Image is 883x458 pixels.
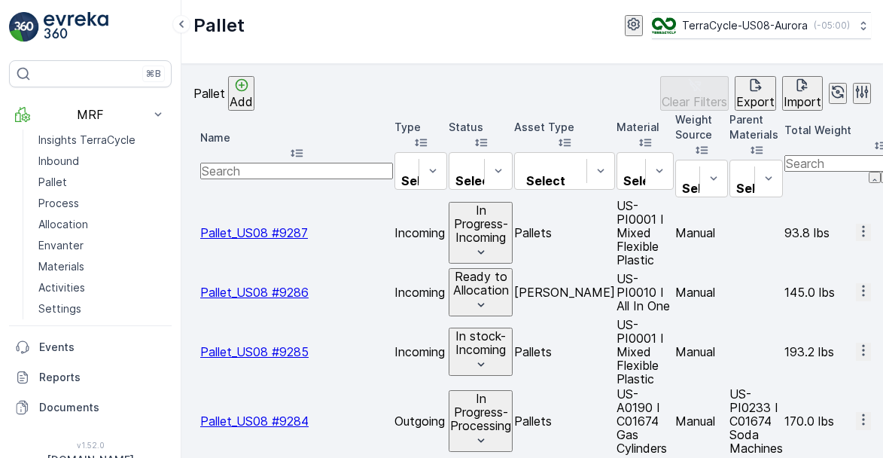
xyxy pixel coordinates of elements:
p: Process [38,196,79,211]
p: Pallet [38,175,67,190]
button: Add [228,76,254,111]
a: Reports [9,362,172,392]
p: Select [682,182,721,195]
p: Select [401,174,440,188]
p: Manual [675,414,728,428]
a: Documents [9,392,172,423]
p: Incoming [394,345,447,359]
p: Activities [38,280,85,295]
button: In stock-Incoming [449,328,513,376]
button: Clear Filters [660,76,729,111]
p: Import [784,95,821,108]
p: Pallets [514,345,615,359]
p: ( -05:00 ) [814,20,850,32]
p: Status [449,120,513,135]
a: Inbound [32,151,172,172]
a: Pallet_US08 #9287 [200,225,308,240]
p: TerraCycle-US08-Aurora [682,18,808,33]
a: Materials [32,256,172,277]
span: v 1.52.0 [9,441,172,450]
p: US-PI0233 I C01674 Soda Machines [729,387,783,455]
p: Outgoing [394,414,447,428]
p: In Progress-Incoming [450,203,511,245]
a: Pallet [32,172,172,193]
p: Pallet [193,14,245,38]
p: Settings [38,301,81,316]
a: Pallet_US08 #9286 [200,285,309,300]
img: image_ci7OI47.png [652,17,676,34]
p: Export [736,95,775,108]
p: Ready to Allocation [450,270,511,298]
p: US-PI0001 I Mixed Flexible Plastic [617,318,674,386]
p: US-A0190 I C01674 Gas Cylinders [617,387,674,455]
button: In Progress-Incoming [449,202,513,264]
button: MRF [9,99,172,130]
a: Activities [32,277,172,298]
p: Clear Filters [662,95,727,108]
p: Pallet [193,87,225,100]
p: Add [230,95,253,108]
p: Manual [675,226,728,240]
p: Pallets [514,414,615,428]
p: US-PI0001 I Mixed Flexible Plastic [617,199,674,267]
p: Materials [38,259,84,274]
p: Pallets [514,226,615,240]
p: Events [39,340,166,355]
img: logo [9,12,39,42]
p: In Progress-Processing [450,392,511,433]
button: Ready to Allocation [449,268,513,316]
p: Select [521,174,571,188]
p: Type [394,120,447,135]
p: Weight Source [675,112,728,142]
p: Select [623,174,662,188]
p: US-PI0010 I All In One [617,272,674,313]
button: TerraCycle-US08-Aurora(-05:00) [652,12,871,39]
p: In stock-Incoming [450,329,511,357]
p: Parent Materials [729,112,783,142]
a: Process [32,193,172,214]
p: Manual [675,345,728,359]
p: Manual [675,285,728,299]
p: Envanter [38,238,84,253]
p: Insights TerraCycle [38,133,135,148]
p: Name [200,130,393,145]
p: MRF [39,108,142,121]
p: Incoming [394,285,447,299]
p: Incoming [394,226,447,240]
a: Pallet_US08 #9285 [200,344,309,359]
button: Import [782,76,823,111]
p: Allocation [38,217,88,232]
a: Insights TerraCycle [32,130,172,151]
p: ⌘B [146,68,161,80]
input: Search [200,163,393,179]
p: Inbound [38,154,79,169]
p: Material [617,120,674,135]
p: Documents [39,400,166,415]
a: Pallet_US08 #9284 [200,414,309,429]
button: Export [735,76,776,111]
p: Asset Type [514,120,615,135]
a: Allocation [32,214,172,235]
a: Envanter [32,235,172,256]
p: Select [736,182,775,195]
p: [PERSON_NAME] [514,285,615,299]
img: logo_light-DOdMpM7g.png [44,12,108,42]
p: Reports [39,370,166,385]
a: Settings [32,298,172,319]
button: In Progress-Processing [449,390,513,453]
p: Select [455,174,495,188]
a: Events [9,332,172,362]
